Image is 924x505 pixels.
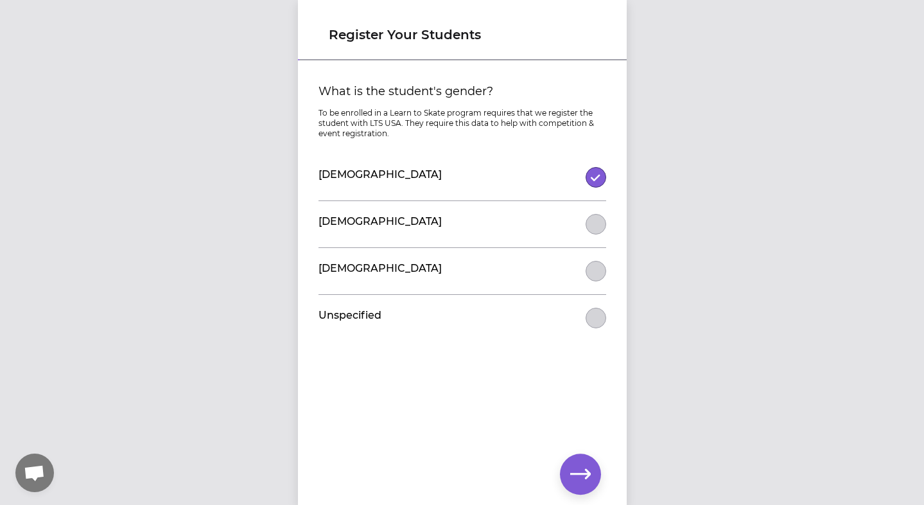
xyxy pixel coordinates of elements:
[318,261,442,276] label: [DEMOGRAPHIC_DATA]
[318,108,606,139] p: To be enrolled in a Learn to Skate program requires that we register the student with LTS USA. Th...
[329,26,596,44] h1: Register Your Students
[15,454,54,492] a: Open chat
[318,82,606,100] label: What is the student's gender?
[318,308,381,323] label: Unspecified
[318,167,442,182] label: [DEMOGRAPHIC_DATA]
[318,214,442,229] label: [DEMOGRAPHIC_DATA]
